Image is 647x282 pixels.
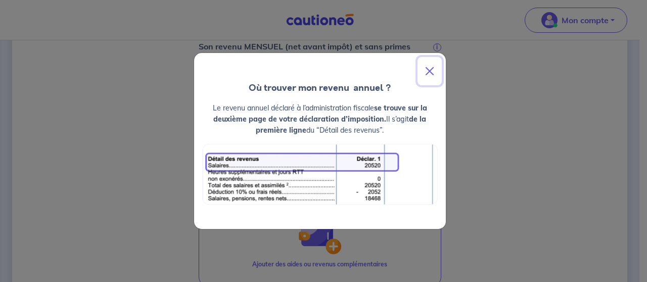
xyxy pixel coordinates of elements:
strong: se trouve sur la deuxième page de votre déclaration d’imposition. [213,103,427,124]
p: Le revenu annuel déclaré à l’administration fiscale Il s’agit du “Détail des revenus”. [202,102,438,136]
strong: de la première ligne [256,115,426,135]
button: Close [418,57,442,85]
img: exemple_revenu.png [202,144,438,205]
h4: Où trouver mon revenu annuel ? [194,81,446,94]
